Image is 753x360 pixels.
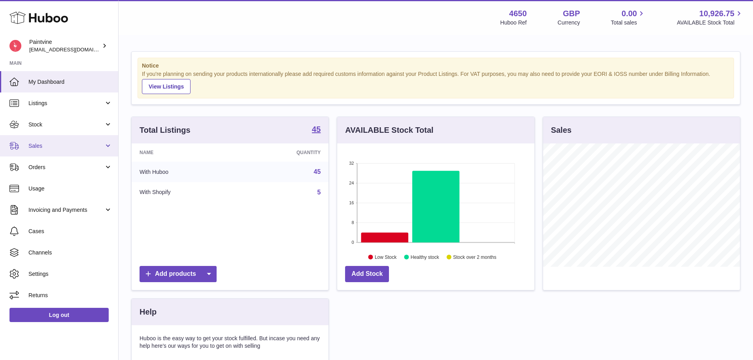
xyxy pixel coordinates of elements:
span: Listings [28,100,104,107]
span: Channels [28,249,112,256]
div: Huboo Ref [500,19,527,26]
h3: Help [140,307,157,317]
span: My Dashboard [28,78,112,86]
span: Stock [28,121,104,128]
span: Total sales [611,19,646,26]
strong: Notice [142,62,730,70]
span: Sales [28,142,104,150]
text: Stock over 2 months [453,254,496,260]
a: 45 [312,125,321,135]
strong: 45 [312,125,321,133]
div: Paintvine [29,38,100,53]
div: Currency [558,19,580,26]
span: 0.00 [622,8,637,19]
a: Add Stock [345,266,389,282]
strong: GBP [563,8,580,19]
th: Name [132,143,238,162]
th: Quantity [238,143,329,162]
text: 24 [349,181,354,185]
text: 0 [352,240,354,245]
strong: 4650 [509,8,527,19]
span: Invoicing and Payments [28,206,104,214]
h3: AVAILABLE Stock Total [345,125,433,136]
a: 10,926.75 AVAILABLE Stock Total [677,8,744,26]
text: 16 [349,200,354,205]
span: [EMAIL_ADDRESS][DOMAIN_NAME] [29,46,116,53]
img: euan@paintvine.co.uk [9,40,21,52]
a: 0.00 Total sales [611,8,646,26]
a: Add products [140,266,217,282]
span: Usage [28,185,112,192]
a: Log out [9,308,109,322]
h3: Total Listings [140,125,191,136]
span: 10,926.75 [699,8,734,19]
td: With Shopify [132,182,238,203]
a: 45 [314,168,321,175]
span: AVAILABLE Stock Total [677,19,744,26]
span: Cases [28,228,112,235]
span: Returns [28,292,112,299]
span: Orders [28,164,104,171]
a: View Listings [142,79,191,94]
text: Low Stock [375,254,397,260]
text: Healthy stock [411,254,440,260]
text: 8 [352,220,354,225]
text: 32 [349,161,354,166]
div: If you're planning on sending your products internationally please add required customs informati... [142,70,730,94]
td: With Huboo [132,162,238,182]
a: 5 [317,189,321,196]
p: Huboo is the easy way to get your stock fulfilled. But incase you need any help here's our ways f... [140,335,321,350]
h3: Sales [551,125,572,136]
span: Settings [28,270,112,278]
